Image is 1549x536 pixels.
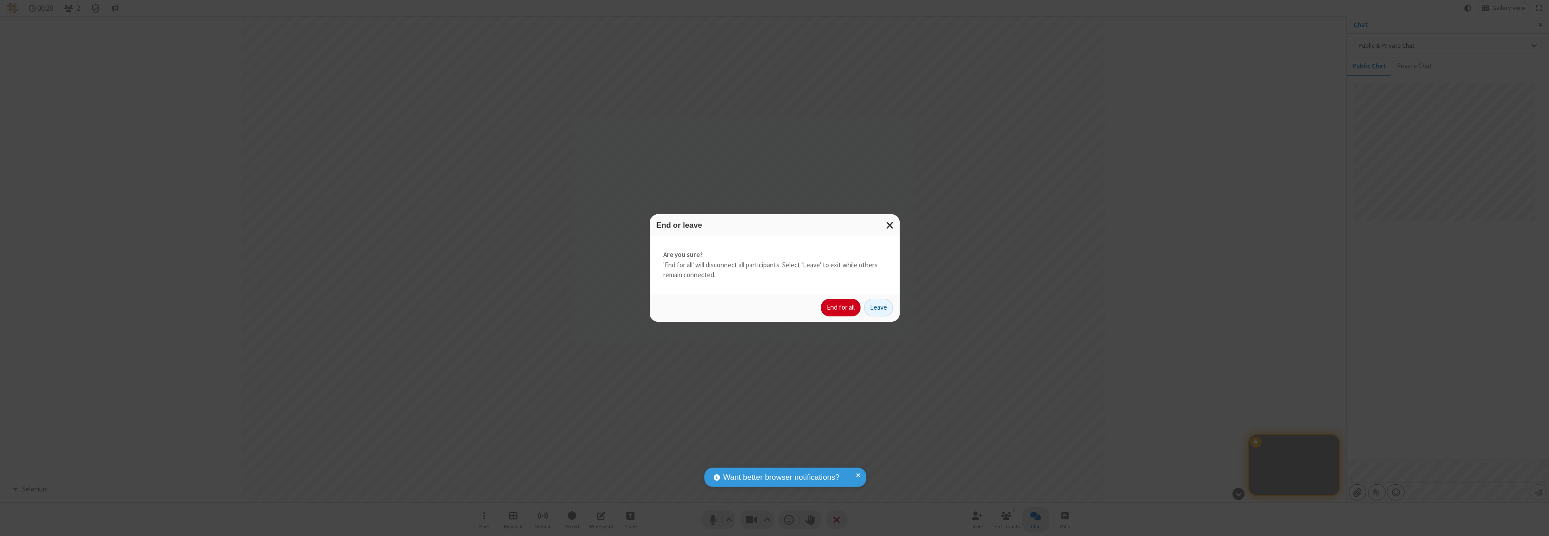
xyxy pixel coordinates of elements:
[821,299,861,317] button: End for all
[657,221,893,230] h3: End or leave
[864,299,893,317] button: Leave
[881,214,900,236] button: Close modal
[723,472,839,483] span: Want better browser notifications?
[650,236,900,294] div: 'End for all' will disconnect all participants. Select 'Leave' to exit while others remain connec...
[663,250,886,260] strong: Are you sure?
